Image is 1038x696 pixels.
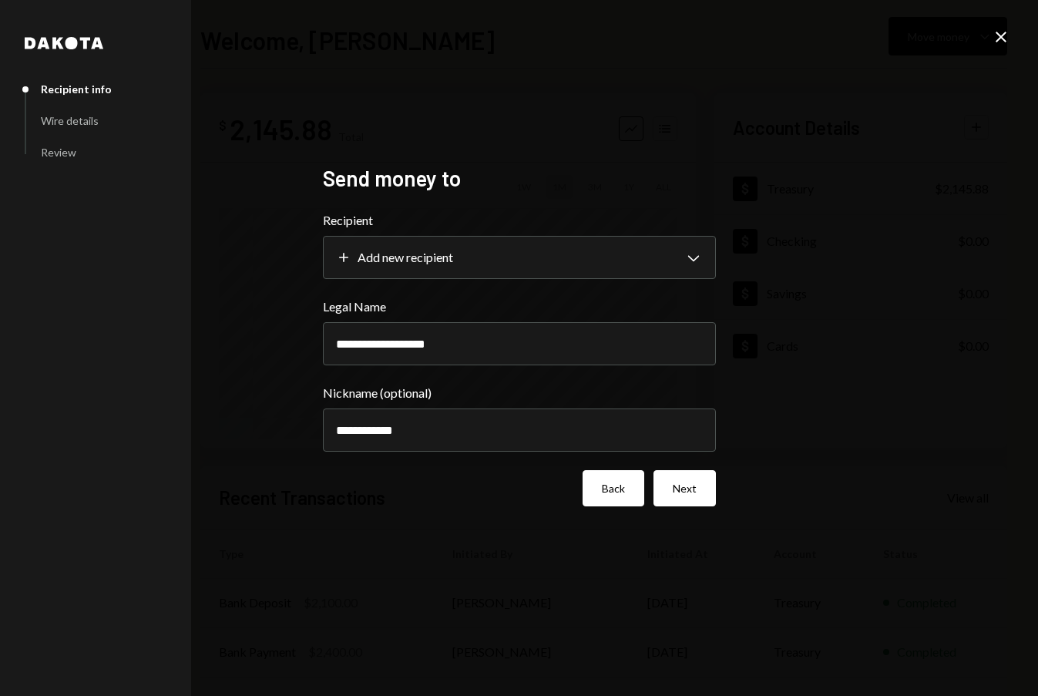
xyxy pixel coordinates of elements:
button: Recipient [323,236,716,279]
div: Review [41,146,76,159]
button: Back [583,470,644,506]
button: Next [653,470,716,506]
label: Recipient [323,211,716,230]
label: Legal Name [323,298,716,316]
label: Nickname (optional) [323,384,716,402]
div: Wire details [41,114,99,127]
div: Recipient info [41,82,112,96]
h2: Send money to [323,163,716,193]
